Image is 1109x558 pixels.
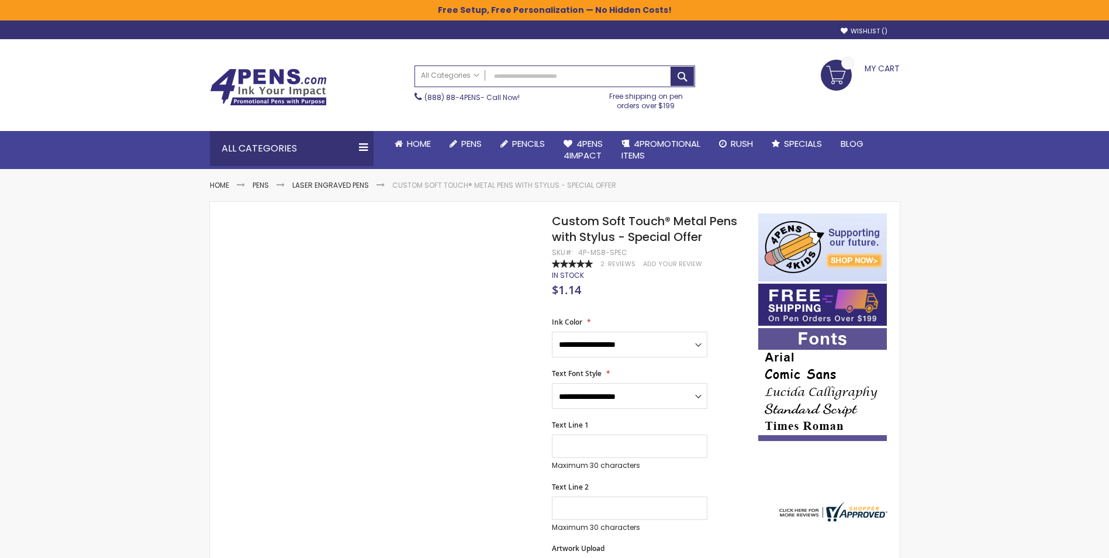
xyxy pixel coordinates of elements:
div: Free shipping on pen orders over $199 [597,87,695,111]
span: Blog [841,137,863,150]
span: $1.14 [552,282,581,298]
span: Ink Color [552,317,582,327]
img: 4Pens Custom Pens and Promotional Products [210,68,327,106]
p: Maximum 30 characters [552,523,707,532]
span: Home [407,137,431,150]
span: In stock [552,270,584,280]
span: Text Line 2 [552,482,589,492]
a: Pencils [491,131,554,157]
span: Artwork Upload [552,543,604,553]
div: 4P-MS8-SPEC [578,248,627,257]
img: 4pens.com widget logo [776,502,887,522]
span: Rush [731,137,753,150]
span: 2 [600,260,604,268]
a: Home [210,180,229,190]
img: font-personalization-examples [758,328,887,441]
a: Specials [762,131,831,157]
a: Add Your Review [643,260,702,268]
strong: SKU [552,247,573,257]
p: Maximum 30 characters [552,461,707,470]
a: 4PROMOTIONALITEMS [612,131,710,169]
li: Custom Soft Touch® Metal Pens with Stylus - Special Offer [392,181,616,190]
a: Laser Engraved Pens [292,180,369,190]
span: Pencils [512,137,545,150]
span: Text Line 1 [552,420,589,430]
span: 4Pens 4impact [564,137,603,161]
div: 100% [552,260,593,268]
span: Custom Soft Touch® Metal Pens with Stylus - Special Offer [552,213,737,245]
div: Availability [552,271,584,280]
span: - Call Now! [424,92,520,102]
span: Text Font Style [552,368,602,378]
span: Specials [784,137,822,150]
a: 4pens.com certificate URL [776,514,887,524]
a: 2 Reviews [600,260,637,268]
a: All Categories [415,66,485,85]
a: (888) 88-4PENS [424,92,481,102]
span: Pens [461,137,482,150]
a: Home [385,131,440,157]
img: Free shipping on orders over $199 [758,284,887,326]
a: Pens [253,180,269,190]
a: Wishlist [841,27,887,36]
a: 4Pens4impact [554,131,612,169]
a: Pens [440,131,491,157]
div: All Categories [210,131,374,166]
img: 4pens 4 kids [758,213,887,281]
span: All Categories [421,71,479,80]
span: Reviews [608,260,635,268]
span: 4PROMOTIONAL ITEMS [621,137,700,161]
a: Rush [710,131,762,157]
a: Blog [831,131,873,157]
